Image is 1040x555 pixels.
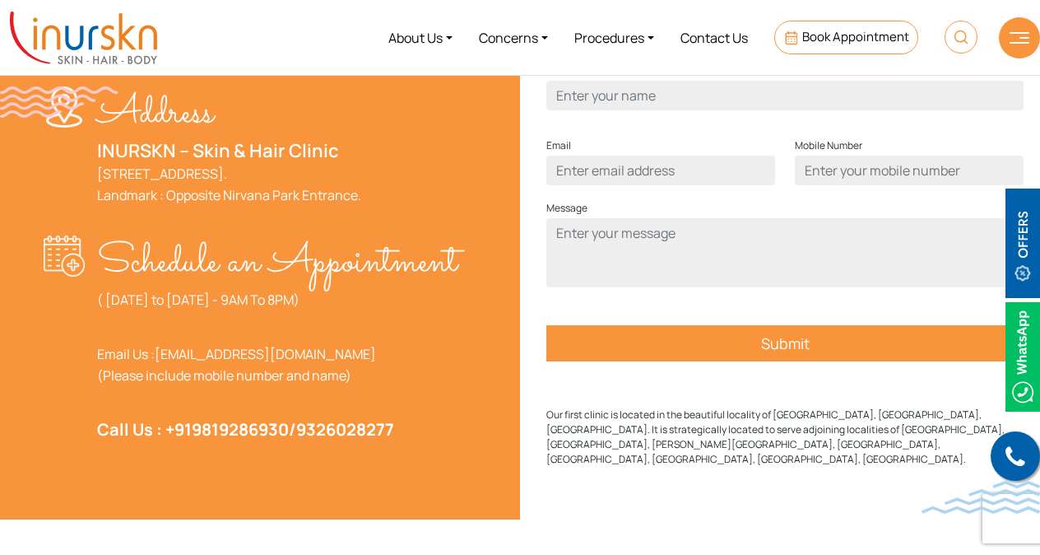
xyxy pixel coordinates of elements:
[795,136,862,156] label: Mobile Number
[97,165,361,204] a: [STREET_ADDRESS].Landmark : Opposite Nirvana Park Entrance.
[546,325,1024,361] input: Submit
[774,21,918,54] a: Book Appointment
[466,7,561,68] a: Concerns
[375,7,466,68] a: About Us
[97,138,339,163] a: INURSKN – Skin & Hair Clinic
[44,236,97,277] img: appointment-w
[1005,302,1040,412] img: Whatsappicon
[155,345,376,363] a: [EMAIL_ADDRESS][DOMAIN_NAME]
[945,21,977,54] img: HeaderSearch
[97,343,457,386] p: Email Us : (Please include mobile number and name)
[192,418,289,441] a: 9819286930
[296,418,394,441] a: 9326028277
[1005,347,1040,365] a: Whatsappicon
[922,481,1040,514] img: bluewave
[667,7,761,68] a: Contact Us
[546,81,1024,110] input: Enter your name
[561,7,667,68] a: Procedures
[802,28,909,45] span: Book Appointment
[546,61,1024,394] form: Contact form
[795,156,1024,185] input: Enter your mobile number
[546,408,1024,467] p: Our first clinic is located in the beautiful locality of [GEOGRAPHIC_DATA], [GEOGRAPHIC_DATA], [G...
[97,86,361,140] p: Address
[97,418,394,441] strong: Call Us : +91 /
[97,236,457,289] p: Schedule an Appointment
[546,156,775,185] input: Enter email address
[10,12,157,64] img: inurskn-logo
[1005,189,1040,298] img: offerBt
[1010,32,1029,44] img: hamLine.svg
[546,198,587,218] label: Message
[97,289,457,310] p: ( [DATE] to [DATE] - 9AM To 8PM)
[546,136,571,156] label: Email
